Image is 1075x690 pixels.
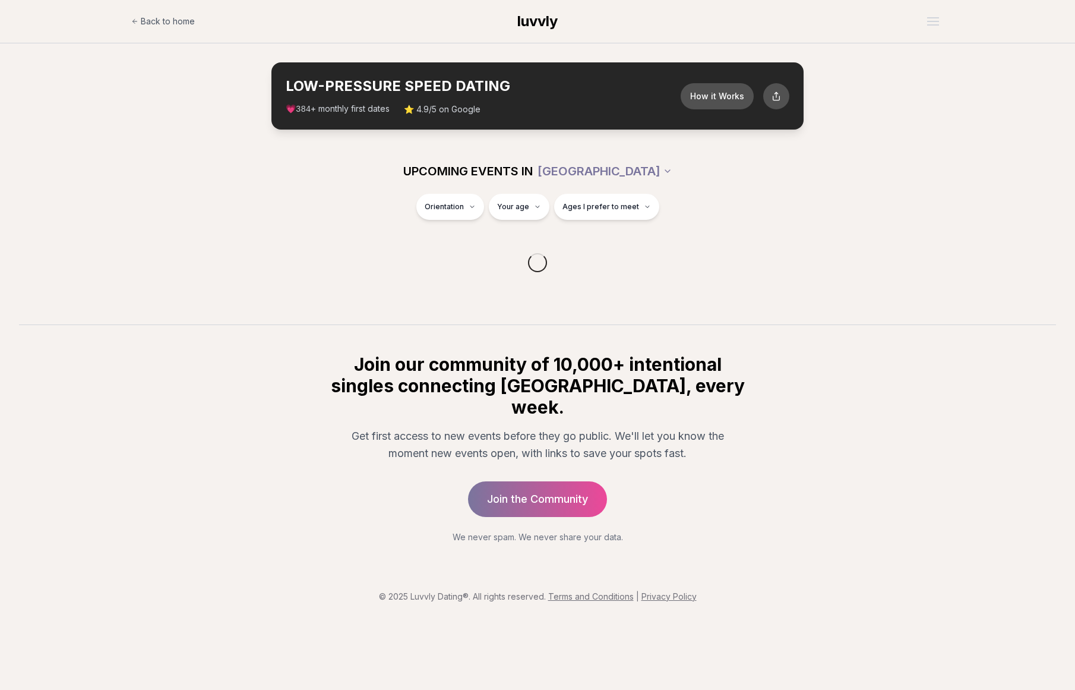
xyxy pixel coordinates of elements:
[517,12,558,31] a: luvvly
[403,163,533,179] span: UPCOMING EVENTS IN
[328,531,747,543] p: We never spam. We never share your data.
[562,202,639,212] span: Ages I prefer to meet
[489,194,549,220] button: Your age
[10,591,1065,603] p: © 2025 Luvvly Dating®. All rights reserved.
[517,12,558,30] span: luvvly
[404,103,480,115] span: ⭐ 4.9/5 on Google
[141,15,195,27] span: Back to home
[537,158,672,184] button: [GEOGRAPHIC_DATA]
[425,202,464,212] span: Orientation
[286,103,390,115] span: 💗 + monthly first dates
[681,83,754,109] button: How it Works
[548,591,634,601] a: Terms and Conditions
[468,481,607,517] a: Join the Community
[554,194,659,220] button: Ages I prefer to meet
[416,194,484,220] button: Orientation
[131,10,195,33] a: Back to home
[328,354,747,418] h2: Join our community of 10,000+ intentional singles connecting [GEOGRAPHIC_DATA], every week.
[338,427,737,462] p: Get first access to new events before they go public. We'll let you know the moment new events op...
[497,202,529,212] span: Your age
[641,591,697,601] a: Privacy Policy
[286,77,681,96] h2: LOW-PRESSURE SPEED DATING
[296,105,311,114] span: 384
[922,12,944,30] button: Open menu
[636,591,639,601] span: |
